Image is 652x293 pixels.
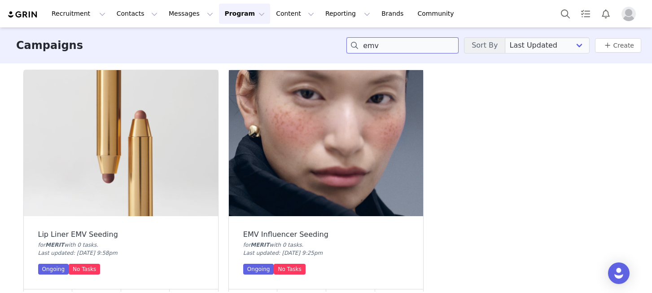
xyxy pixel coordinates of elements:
div: Open Intercom Messenger [608,262,630,284]
div: EMV Influencer Seeding [243,231,409,239]
span: MERIT [45,242,64,248]
span: s [299,242,302,248]
a: Community [412,4,464,24]
a: Tasks [576,4,595,24]
div: Ongoing [243,264,274,275]
div: Ongoing [38,264,69,275]
img: grin logo [7,10,39,19]
div: for with 0 task . [38,241,204,249]
div: No Tasks [69,264,100,275]
h3: Campaigns [16,37,83,53]
button: Contacts [111,4,163,24]
div: Last updated: [DATE] 9:58pm [38,249,204,257]
a: Brands [376,4,411,24]
button: Notifications [596,4,616,24]
img: Lip Liner EMV Seeding [24,70,218,216]
button: Profile [616,7,645,21]
button: Program [219,4,270,24]
button: Recruitment [46,4,111,24]
div: for with 0 task . [243,241,409,249]
span: MERIT [250,242,269,248]
a: Create [602,40,634,51]
div: No Tasks [274,264,305,275]
img: EMV Influencer Seeding [229,70,423,216]
div: Last updated: [DATE] 9:25pm [243,249,409,257]
button: Create [595,38,641,53]
span: s [94,242,96,248]
input: Search campaigns [346,37,459,53]
button: Search [556,4,575,24]
button: Content [271,4,319,24]
div: Lip Liner EMV Seeding [38,231,204,239]
img: placeholder-profile.jpg [621,7,636,21]
button: Messages [163,4,219,24]
button: Reporting [320,4,376,24]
